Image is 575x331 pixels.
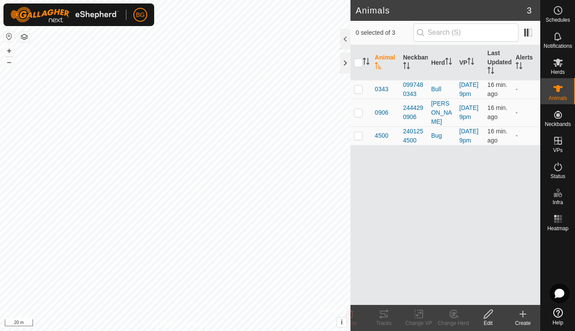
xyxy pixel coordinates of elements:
span: 0 selected of 3 [356,28,413,37]
span: Infra [552,200,563,205]
span: BG [136,10,145,20]
p-sorticon: Activate to sort [403,63,410,70]
input: Search (S) [413,23,519,42]
div: Bug [431,131,453,140]
div: Change VP [401,319,436,327]
span: i [341,318,343,326]
a: Contact Us [184,320,209,328]
h2: Animals [356,5,527,16]
p-sorticon: Activate to sort [487,68,494,75]
th: Herd [428,45,456,80]
span: VPs [553,148,562,153]
th: Neckband [400,45,428,80]
th: Animal [371,45,400,80]
td: - [512,99,540,126]
span: Help [552,320,563,325]
span: 4500 [375,131,388,140]
div: 2444290906 [403,103,424,122]
span: Herds [551,70,565,75]
p-sorticon: Activate to sort [516,63,522,70]
span: Status [550,174,565,179]
div: 2401254500 [403,127,424,145]
div: 0997480343 [403,80,424,99]
p-sorticon: Activate to sort [445,59,452,66]
a: [DATE] 9pm [459,81,479,97]
p-sorticon: Activate to sort [467,59,474,66]
div: Change Herd [436,319,471,327]
th: Alerts [512,45,540,80]
p-sorticon: Activate to sort [375,63,382,70]
button: – [4,57,14,67]
button: i [337,318,347,327]
div: Tracks [367,319,401,327]
th: Last Updated [484,45,512,80]
span: 0343 [375,85,388,94]
a: [DATE] 9pm [459,104,479,120]
span: Heatmap [547,226,568,231]
td: - [512,80,540,99]
p-sorticon: Activate to sort [363,59,370,66]
td: - [512,126,540,145]
span: Schedules [545,17,570,23]
button: Reset Map [4,31,14,42]
span: 3 [527,4,532,17]
button: Map Layers [19,32,30,42]
th: VP [456,45,484,80]
img: Gallagher Logo [10,7,119,23]
a: [DATE] 9pm [459,128,479,144]
span: Neckbands [545,122,571,127]
button: + [4,46,14,56]
div: Bull [431,85,453,94]
span: 0906 [375,108,388,117]
span: Aug 15, 2025, 7:07 AM [487,81,507,97]
span: Animals [549,96,567,101]
a: Help [541,305,575,329]
div: Edit [471,319,506,327]
div: [PERSON_NAME] [431,99,453,126]
span: Notifications [544,43,572,49]
span: Aug 15, 2025, 7:07 AM [487,128,507,144]
span: Aug 15, 2025, 7:07 AM [487,104,507,120]
a: Privacy Policy [141,320,174,328]
div: Create [506,319,540,327]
